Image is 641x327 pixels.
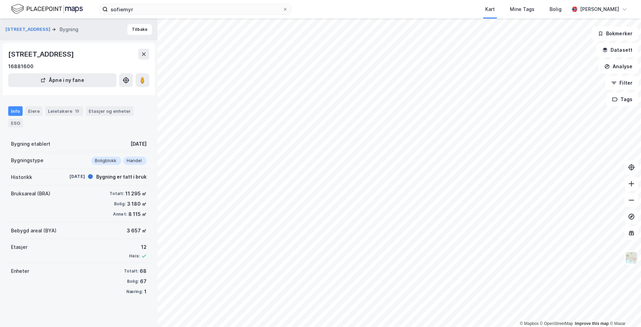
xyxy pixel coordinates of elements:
button: Analyse [599,60,638,73]
button: Åpne i ny fane [8,73,116,87]
div: 12 [129,243,147,251]
button: Bokmerker [592,27,638,40]
div: Bolig [550,5,562,13]
div: Bebygd areal (BYA) [11,227,56,235]
div: Enheter [11,267,29,275]
a: Improve this map [575,321,609,326]
div: Bygning [60,25,78,34]
div: Bygningstype [11,156,43,165]
div: 16881600 [8,62,34,71]
div: Heis: [129,253,140,259]
iframe: Chat Widget [607,294,641,327]
div: Info [8,106,23,116]
button: Tilbake [127,24,152,35]
img: Z [625,251,638,264]
div: 1 [144,288,147,296]
div: [DATE] [130,140,147,148]
div: Bruksareal (BRA) [11,190,50,198]
a: OpenStreetMap [540,321,573,326]
div: Etasjer og enheter [89,108,131,114]
input: Søk på adresse, matrikkel, gårdeiere, leietakere eller personer [108,4,282,14]
a: Mapbox [520,321,539,326]
div: Historikk [11,173,32,181]
div: Kart [485,5,495,13]
div: Totalt: [110,191,124,196]
div: Næring: [126,289,143,294]
div: Bygning er tatt i bruk [96,173,147,181]
button: Tags [606,93,638,106]
div: Leietakere [45,106,83,116]
div: Kontrollprogram for chat [607,294,641,327]
img: logo.f888ab2527a4732fd821a326f86c7f29.svg [11,3,83,15]
div: 13 [74,108,80,114]
button: Datasett [596,43,638,57]
button: [STREET_ADDRESS] [5,26,52,33]
div: Bolig: [114,201,126,207]
div: ESG [8,119,23,128]
div: 11 295 ㎡ [125,190,147,198]
div: 3 180 ㎡ [127,200,147,208]
div: [PERSON_NAME] [580,5,619,13]
div: 8 115 ㎡ [128,210,147,218]
div: 68 [140,267,147,275]
div: [DATE] [58,173,85,180]
div: Etasjer [11,243,27,251]
div: [STREET_ADDRESS] [8,49,75,60]
div: Bolig: [127,279,139,284]
div: Totalt: [124,268,138,274]
div: 3 657 ㎡ [127,227,147,235]
div: Eiere [25,106,42,116]
div: Bygning etablert [11,140,50,148]
button: Filter [605,76,638,90]
div: Mine Tags [510,5,535,13]
div: Annet: [113,211,127,217]
div: 67 [140,277,147,286]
